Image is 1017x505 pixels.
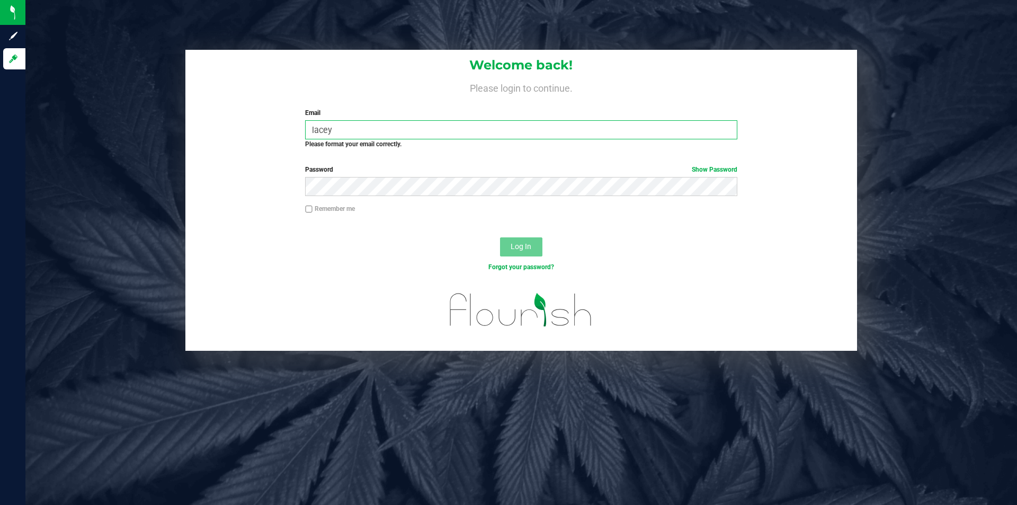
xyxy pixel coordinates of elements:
[511,242,531,251] span: Log In
[305,140,402,148] strong: Please format your email correctly.
[305,204,355,214] label: Remember me
[185,81,857,93] h4: Please login to continue.
[8,54,19,64] inline-svg: Log in
[305,108,737,118] label: Email
[437,283,605,337] img: flourish_logo.svg
[305,166,333,173] span: Password
[305,206,313,213] input: Remember me
[185,58,857,72] h1: Welcome back!
[692,166,737,173] a: Show Password
[500,237,542,256] button: Log In
[488,263,554,271] a: Forgot your password?
[8,31,19,41] inline-svg: Sign up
